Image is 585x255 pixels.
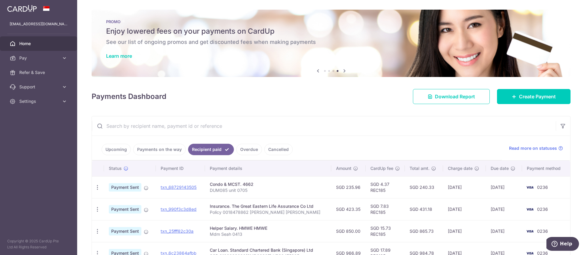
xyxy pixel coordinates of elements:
th: Payment ID [156,161,205,176]
input: Search by recipient name, payment id or reference [92,116,556,136]
span: CardUp fee [370,165,393,171]
a: Upcoming [102,144,131,155]
td: [DATE] [486,198,522,220]
span: Status [109,165,122,171]
h5: Enjoy lowered fees on your payments on CardUp [106,26,556,36]
img: Bank Card [524,206,536,213]
span: Support [19,84,59,90]
td: SGD 7.83 REC185 [366,198,405,220]
div: Condo & MCST. 4662 [210,181,326,187]
span: Pay [19,55,59,61]
td: SGD 235.96 [331,176,366,198]
a: txn_990f3c3d8ed [161,207,197,212]
span: Amount [336,165,351,171]
span: 0236 [537,229,548,234]
span: Download Report [435,93,475,100]
span: 0236 [537,185,548,190]
td: [DATE] [443,220,486,242]
span: Refer & Save [19,69,59,75]
p: Mdm Seah 0413 [210,231,326,237]
h4: Payments Dashboard [92,91,166,102]
a: Read more on statuses [509,145,563,151]
span: Read more on statuses [509,145,557,151]
span: 0236 [537,207,548,212]
td: SGD 431.18 [405,198,443,220]
h6: See our list of ongoing promos and get discounted fees when making payments [106,38,556,46]
p: [EMAIL_ADDRESS][DOMAIN_NAME] [10,21,68,27]
img: Bank Card [524,228,536,235]
img: Latest Promos banner [92,10,571,77]
span: Payment Sent [109,183,141,192]
img: CardUp [7,5,37,12]
p: DUM085 unit 0705 [210,187,326,193]
div: Helper Salary. HMWE HMWE [210,225,326,231]
span: Due date [491,165,509,171]
p: Policy 0018478862 [PERSON_NAME] [PERSON_NAME] [210,209,326,215]
td: [DATE] [443,198,486,220]
a: Overdue [236,144,262,155]
a: Recipient paid [188,144,234,155]
a: txn_68729143505 [161,185,197,190]
span: Settings [19,98,59,104]
a: Learn more [106,53,132,59]
a: Create Payment [497,89,571,104]
div: Car Loan. Standard Chartered Bank (Singapore) Ltd [210,247,326,253]
span: Create Payment [519,93,556,100]
iframe: Opens a widget where you can find more information [546,237,579,252]
td: SGD 865.73 [405,220,443,242]
td: SGD 240.33 [405,176,443,198]
th: Payment method [522,161,570,176]
a: txn_25fff82c30a [161,229,193,234]
td: SGD 15.73 REC185 [366,220,405,242]
td: [DATE] [486,176,522,198]
td: SGD 4.37 REC185 [366,176,405,198]
td: [DATE] [486,220,522,242]
span: Charge date [448,165,473,171]
span: Payment Sent [109,205,141,214]
th: Payment details [205,161,331,176]
td: SGD 423.35 [331,198,366,220]
div: Insurance. The Great Eastern Life Assurance Co Ltd [210,203,326,209]
td: SGD 850.00 [331,220,366,242]
span: Total amt. [410,165,429,171]
a: Payments on the way [133,144,186,155]
a: Download Report [413,89,490,104]
span: Home [19,41,59,47]
a: Cancelled [264,144,293,155]
span: Payment Sent [109,227,141,235]
p: PROMO [106,19,556,24]
td: [DATE] [443,176,486,198]
img: Bank Card [524,184,536,191]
